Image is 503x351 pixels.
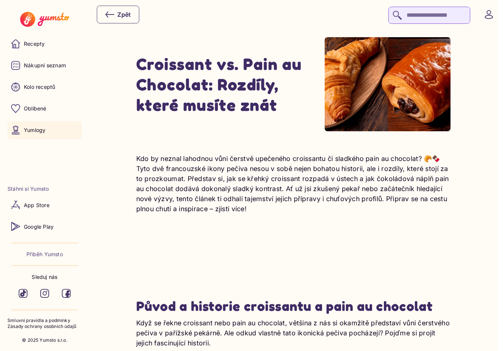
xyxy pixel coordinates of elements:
p: Sleduj nás [32,273,57,281]
p: Nákupní seznam [24,62,66,69]
a: Oblíbené [7,100,82,117]
a: Yumlogy [7,121,82,139]
a: App Store [7,196,82,214]
h1: Croissant vs. Pain au Chocolat: Rozdíly, které musíte znát [136,54,325,115]
li: Stáhni si Yumsto [7,185,82,193]
a: Smluvní pravidla a podmínky [7,318,82,324]
p: Recepty [24,40,45,48]
h2: Původ a historie croissantu a pain au chocolat [136,297,451,314]
p: © 2025 Yumsto s.r.o. [22,337,67,344]
p: Oblíbené [24,105,47,112]
img: Yumsto logo [20,12,69,27]
p: Kdo by neznal lahodnou vůni čerstvě upečeného croissantu či sladkého pain au chocolat? 🥐🍫 Tyto dv... [136,154,451,214]
a: Recepty [7,35,82,53]
a: Kolo receptů [7,78,82,96]
p: Google Play [24,223,54,231]
p: Když se řekne croissant nebo pain au chocolat, většina z nás si okamžitě představí vůni čerstvého... [136,318,451,348]
p: Kolo receptů [24,83,55,91]
a: Nákupní seznam [7,57,82,74]
p: App Store [24,202,50,209]
a: Příběh Yumsto [26,251,63,258]
a: Zásady ochrany osobních údajů [7,323,82,330]
img: Čerstvě upečený croissant vedle pain au chocolat na dřevěném stole [325,37,451,131]
button: Zpět [97,6,139,23]
div: Zpět [105,10,131,19]
p: Yumlogy [24,126,45,134]
a: Google Play [7,218,82,235]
